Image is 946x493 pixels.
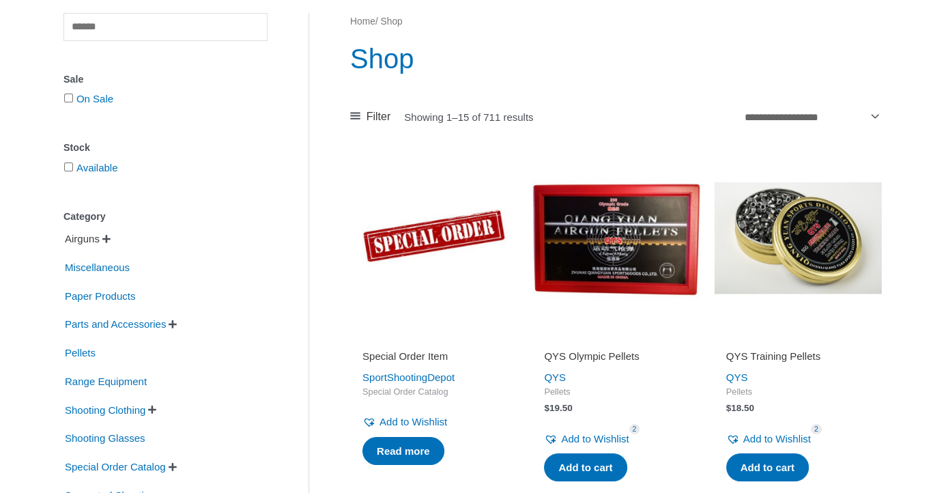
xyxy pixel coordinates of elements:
[63,289,137,300] a: Paper Products
[63,370,148,393] span: Range Equipment
[76,93,113,104] a: On Sale
[544,371,566,383] a: QYS
[532,154,700,322] img: QYS Olympic Pellets
[726,403,732,413] span: $
[63,375,148,386] a: Range Equipment
[350,154,518,322] img: Special Order Item
[362,371,455,383] a: SportShootingDepot
[714,154,882,322] img: QYS Training Pellets
[544,403,549,413] span: $
[404,112,533,122] p: Showing 1–15 of 711 results
[63,70,268,89] div: Sale
[63,399,147,422] span: Shooting Clothing
[350,13,882,31] nav: Breadcrumb
[362,437,444,466] a: Read more about “Special Order Item”
[148,405,156,414] span: 
[726,350,870,363] h2: QYS Training Pellets
[743,433,811,445] span: Add to Wishlist
[64,163,73,171] input: Available
[63,341,97,365] span: Pellets
[350,40,882,78] h1: Shop
[102,234,111,244] span: 
[169,462,177,472] span: 
[76,162,118,173] a: Available
[544,453,627,482] a: Add to cart: “QYS Olympic Pellets”
[63,346,97,358] a: Pellets
[726,386,870,398] span: Pellets
[63,427,147,450] span: Shooting Glasses
[63,207,268,227] div: Category
[726,429,811,449] a: Add to Wishlist
[63,455,167,479] span: Special Order Catalog
[740,105,882,128] select: Shop order
[726,330,870,347] iframe: Customer reviews powered by Trustpilot
[367,107,391,127] span: Filter
[63,261,131,272] a: Miscellaneous
[63,227,101,251] span: Airguns
[63,313,167,336] span: Parts and Accessories
[63,285,137,308] span: Paper Products
[726,453,809,482] a: Add to cart: “QYS Training Pellets”
[350,16,375,27] a: Home
[544,386,687,398] span: Pellets
[362,350,506,363] h2: Special Order Item
[169,320,177,329] span: 
[544,330,687,347] iframe: Customer reviews powered by Trustpilot
[63,403,147,414] a: Shooting Clothing
[811,424,822,434] span: 2
[362,412,447,432] a: Add to Wishlist
[561,433,629,445] span: Add to Wishlist
[362,330,506,347] iframe: Customer reviews powered by Trustpilot
[63,318,167,329] a: Parts and Accessories
[544,350,687,363] h2: QYS Olympic Pellets
[726,403,754,413] bdi: 18.50
[544,403,572,413] bdi: 19.50
[63,460,167,472] a: Special Order Catalog
[64,94,73,102] input: On Sale
[63,138,268,158] div: Stock
[726,350,870,368] a: QYS Training Pellets
[544,350,687,368] a: QYS Olympic Pellets
[350,107,390,127] a: Filter
[362,386,506,398] span: Special Order Catalog
[63,432,147,443] a: Shooting Glasses
[544,429,629,449] a: Add to Wishlist
[726,371,748,383] a: QYS
[629,424,640,434] span: 2
[362,350,506,368] a: Special Order Item
[379,416,447,427] span: Add to Wishlist
[63,256,131,279] span: Miscellaneous
[63,232,101,244] a: Airguns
